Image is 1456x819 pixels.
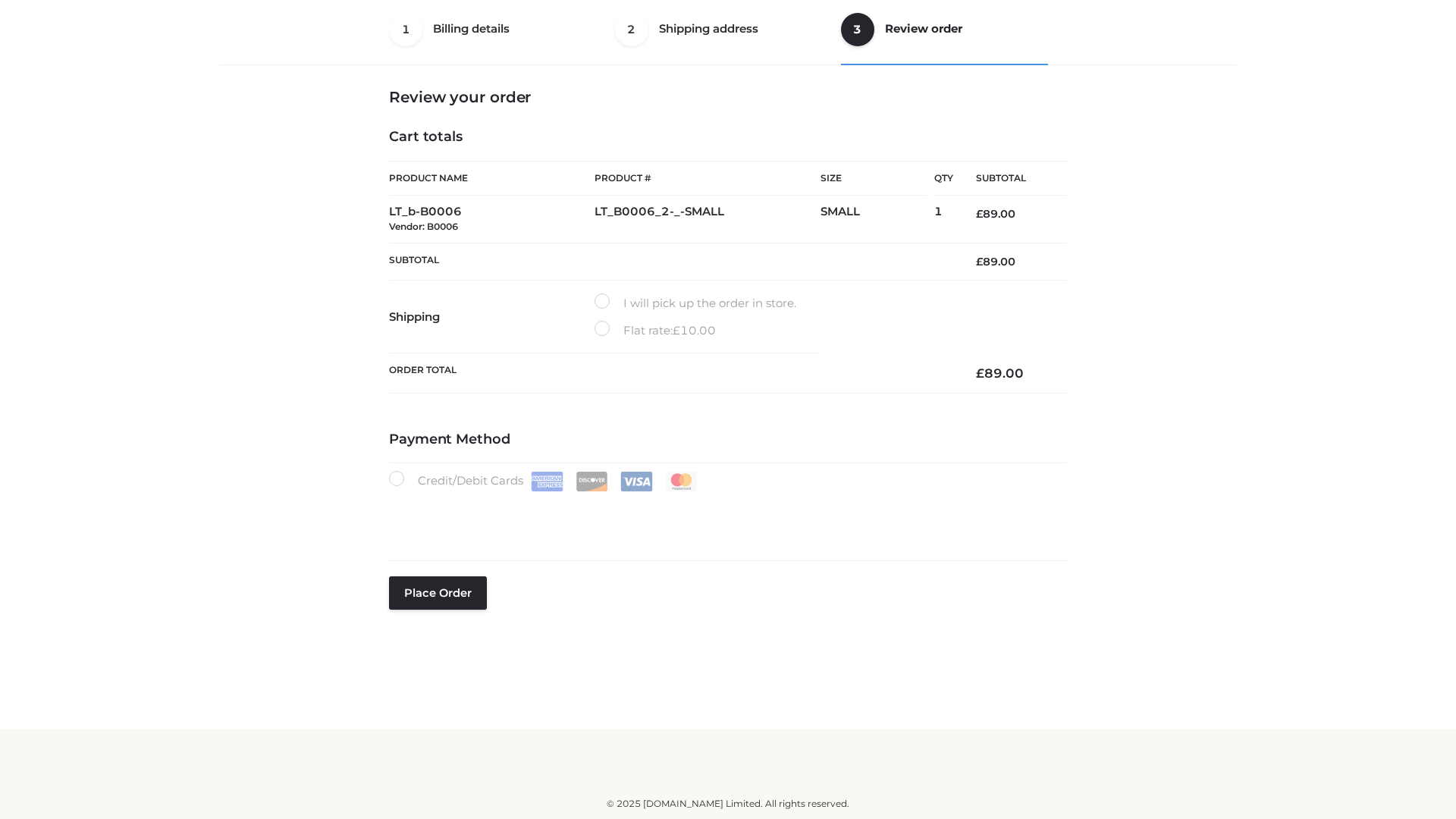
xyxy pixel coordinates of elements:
img: Amex [531,472,563,491]
button: Place order [389,576,487,610]
span: £ [976,366,984,381]
th: Size [821,162,927,196]
td: 1 [934,196,953,243]
h4: Payment Method [389,431,1067,448]
td: SMALL [821,196,934,243]
span: £ [976,207,983,221]
th: Product # [595,161,821,196]
th: Shipping [389,281,595,353]
h3: Review your order [389,88,1067,106]
label: Flat rate: [595,321,716,340]
td: LT_B0006_2-_-SMALL [595,196,821,243]
span: £ [673,323,680,337]
img: Discover [576,472,608,491]
iframe: Secure payment input frame [386,488,1064,544]
th: Order Total [389,353,953,394]
div: © 2025 [DOMAIN_NAME] Limited. All rights reserved. [225,796,1231,811]
bdi: 89.00 [976,207,1015,221]
td: LT_b-B0006 [389,196,595,243]
span: £ [976,255,983,268]
th: Product Name [389,161,595,196]
small: Vendor: B0006 [389,221,458,232]
th: Qty [934,161,953,196]
label: Credit/Debit Cards [389,471,699,491]
th: Subtotal [389,243,953,280]
bdi: 10.00 [673,323,716,337]
img: Mastercard [665,472,698,491]
bdi: 89.00 [976,255,1015,268]
bdi: 89.00 [976,366,1024,381]
th: Subtotal [953,162,1067,196]
label: I will pick up the order in store. [595,293,796,313]
h4: Cart totals [389,129,1067,146]
img: Visa [620,472,653,491]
